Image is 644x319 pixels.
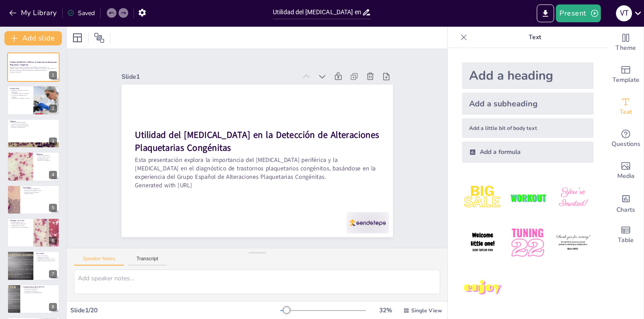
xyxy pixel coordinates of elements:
[552,222,594,263] img: 6.jpeg
[10,87,31,89] p: Introducción
[471,27,599,48] p: Text
[36,260,57,262] p: Relevancia para la práctica clínica
[10,61,57,66] strong: Utilidad del [MEDICAL_DATA] en la Detección de Alteraciones Plaquetarias Congénitas
[23,287,57,289] p: Características demográficas
[612,75,640,85] span: Template
[612,139,640,149] span: Questions
[462,141,594,163] div: Add a formula
[608,219,644,251] div: Add a table
[462,222,503,263] img: 4.jpeg
[462,267,503,309] img: 7.jpeg
[608,59,644,91] div: Add ready made slides
[537,4,554,22] button: Export to PowerPoint
[131,118,371,218] p: Esta presentación explora la importancia del [MEDICAL_DATA] periférica y la [MEDICAL_DATA] en el ...
[616,43,636,53] span: Theme
[608,123,644,155] div: Get real-time input from your audience
[23,193,57,194] p: Relevancia clínica
[608,187,644,219] div: Add charts and graphs
[10,94,31,97] p: Los trastornos plaquetarios son complejos
[608,27,644,59] div: Change the overall theme
[23,191,57,193] p: Importancia de los hallazgos
[23,190,57,191] p: Alteraciones en [MEDICAL_DATA]
[23,291,57,292] p: Comparación entre grupos
[49,105,57,113] div: 2
[507,177,548,218] img: 2.jpeg
[10,120,57,123] p: Objetivo
[10,123,57,125] p: Comparar técnicas diagnósticas
[10,127,57,129] p: Contribuir al conocimiento
[273,6,362,19] input: Insert title
[128,142,363,226] p: Generated with [URL]
[7,6,61,20] button: My Library
[94,32,105,43] span: Position
[10,219,31,222] p: Hallazgos en Frotis
[70,31,85,45] div: Layout
[23,285,57,288] p: Características de Pacientes
[23,186,57,189] p: Resultados
[617,171,635,181] span: Media
[10,225,31,226] p: Importancia de la revisión
[49,303,57,311] div: 8
[462,93,594,115] div: Add a subheading
[74,256,124,266] button: Speaker Notes
[616,205,635,215] span: Charts
[462,118,594,138] div: Add a little bit of body text
[10,222,31,223] p: Errores en diagnósticos
[10,122,57,124] p: Evaluar la utilidad del frotis
[7,152,60,181] div: https://cdn.sendsteps.com/images/logo/sendsteps_logo_white.pnghttps://cdn.sendsteps.com/images/lo...
[10,66,57,71] p: Esta presentación explora la importancia del [MEDICAL_DATA] periférica y la [MEDICAL_DATA] en el ...
[36,257,57,259] p: Diagnóstico específico
[608,91,644,123] div: Add text boxes
[23,188,57,190] p: Concordancia en diagnóstico
[7,119,60,148] div: https://cdn.sendsteps.com/images/logo/sendsteps_logo_white.pnghttps://cdn.sendsteps.com/images/lo...
[49,270,57,278] div: 7
[49,237,57,245] div: 6
[149,34,318,97] div: Slide 1
[10,71,57,73] p: Generated with [URL]
[36,258,57,260] p: Aplicabilidad en diversos entornos
[23,292,57,294] p: Importancia de la serie del GEAPC
[10,97,31,99] p: La experiencia del GEAPC es valiosa
[10,223,31,225] p: Falta de patrones específicos
[70,306,280,315] div: Slide 1 / 20
[375,306,396,315] div: 32 %
[462,62,594,89] div: Add a heading
[49,137,57,145] div: 3
[7,85,60,115] div: https://cdn.sendsteps.com/images/logo/sendsteps_logo_white.pnghttps://cdn.sendsteps.com/images/lo...
[10,93,31,94] p: La [MEDICAL_DATA] es innovadora
[7,284,60,314] div: 8
[620,107,632,117] span: Text
[4,31,62,45] button: Add slide
[49,171,57,179] div: 4
[10,89,31,93] p: El [MEDICAL_DATA] es esencial en hematología
[462,177,503,218] img: 1.jpeg
[10,226,31,228] p: Implicaciones para el tratamiento
[128,256,167,266] button: Transcript
[139,92,379,179] strong: Utilidad del [MEDICAL_DATA] en la Detección de Alteraciones Plaquetarias Congénitas
[556,4,600,22] button: Present
[36,252,57,255] p: Conclusión
[23,289,57,291] p: Datos clínicos relevantes
[36,160,57,162] p: Evaluación retrospectiva
[7,251,60,280] div: 7
[552,177,594,218] img: 3.jpeg
[618,235,634,245] span: Table
[36,158,57,160] p: Metodología de frotis
[36,153,57,156] p: Métodos
[507,222,548,263] img: 5.jpeg
[36,255,57,257] p: Eficacia del cribado
[7,218,60,247] div: https://cdn.sendsteps.com/images/logo/sendsteps_logo_white.pnghttps://cdn.sendsteps.com/images/lo...
[616,4,632,22] button: V T
[49,71,57,79] div: 1
[10,125,57,127] p: Basar en la experiencia del GEAPC
[67,9,95,17] div: Saved
[616,5,632,21] div: V T
[608,155,644,187] div: Add images, graphics, shapes or video
[49,204,57,212] div: 5
[411,307,442,314] span: Single View
[7,185,60,214] div: https://cdn.sendsteps.com/images/logo/sendsteps_logo_white.pnghttps://cdn.sendsteps.com/images/lo...
[36,157,57,158] p: Análisis de datos clínicos
[36,155,57,157] p: Inclusión de pacientes
[7,52,60,82] div: https://cdn.sendsteps.com/images/logo/sendsteps_logo_white.pnghttps://cdn.sendsteps.com/images/lo...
